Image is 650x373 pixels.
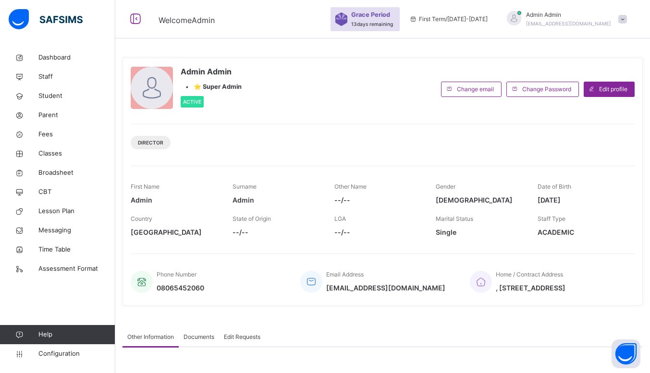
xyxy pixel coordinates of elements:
[409,15,488,24] span: session/term information
[599,85,627,94] span: Edit profile
[334,195,422,205] span: --/--
[496,283,565,293] span: , [STREET_ADDRESS]
[38,130,115,139] span: Fees
[127,333,174,341] span: Other Information
[38,168,115,178] span: Broadsheet
[38,91,115,101] span: Student
[326,271,364,278] span: Email Address
[38,110,115,120] span: Parent
[131,195,218,205] span: Admin
[233,215,271,222] span: State of Origin
[184,333,214,341] span: Documents
[233,227,320,237] span: --/--
[138,139,163,146] span: DIRECTOR
[194,82,242,91] span: ⭐ Super Admin
[38,226,115,235] span: Messaging
[436,215,473,222] span: Marital Status
[436,195,523,205] span: [DEMOGRAPHIC_DATA]
[436,183,455,190] span: Gender
[131,215,152,222] span: Country
[522,85,571,94] span: Change Password
[38,149,115,158] span: Classes
[38,53,115,62] span: Dashboard
[335,12,347,26] img: sticker-purple.71386a28dfed39d6af7621340158ba97.svg
[351,10,390,19] span: Grace Period
[457,85,494,94] span: Change email
[351,21,393,27] span: 13 days remaining
[157,283,204,293] span: 08065452060
[181,66,242,77] span: Admin Admin
[183,99,201,105] span: Active
[526,21,611,26] span: [EMAIL_ADDRESS][DOMAIN_NAME]
[326,283,445,293] span: [EMAIL_ADDRESS][DOMAIN_NAME]
[38,349,115,359] span: Configuration
[9,9,83,29] img: safsims
[233,183,257,190] span: Surname
[181,82,242,91] div: •
[538,195,625,205] span: [DATE]
[526,11,611,19] span: Admin Admin
[157,271,196,278] span: Phone Number
[334,183,367,190] span: Other Name
[497,11,632,28] div: AdminAdmin
[38,264,115,274] span: Assessment Format
[233,195,320,205] span: Admin
[538,227,625,237] span: ACADEMIC
[38,206,115,216] span: Lesson Plan
[131,227,218,237] span: [GEOGRAPHIC_DATA]
[538,215,565,222] span: Staff Type
[38,245,115,254] span: Time Table
[538,183,571,190] span: Date of Birth
[131,183,159,190] span: First Name
[334,227,422,237] span: --/--
[38,72,115,82] span: Staff
[436,227,523,237] span: Single
[334,215,346,222] span: LGA
[38,187,115,197] span: CBT
[496,271,563,278] span: Home / Contract Address
[159,15,215,25] span: Welcome Admin
[38,330,115,339] span: Help
[224,333,260,341] span: Edit Requests
[612,339,640,368] button: Open asap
